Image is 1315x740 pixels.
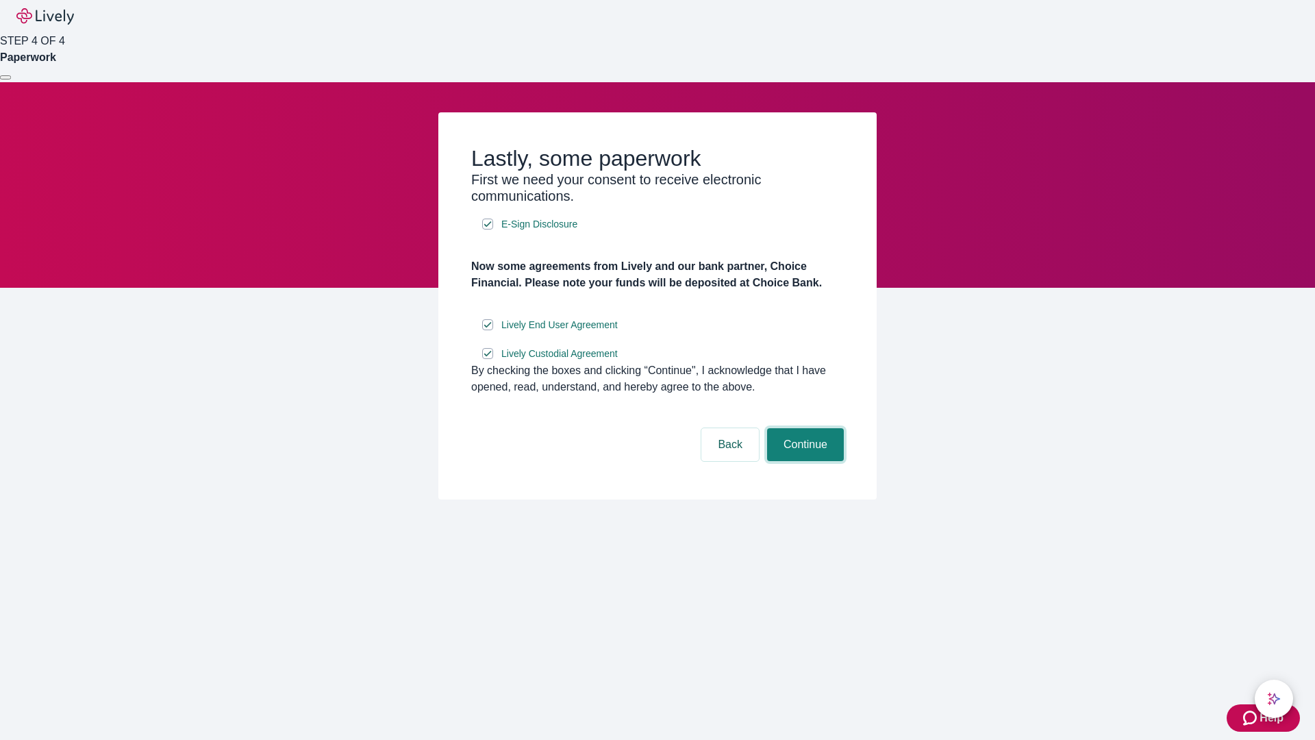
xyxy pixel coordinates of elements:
[1243,710,1260,726] svg: Zendesk support icon
[701,428,759,461] button: Back
[1267,692,1281,706] svg: Lively AI Assistant
[471,171,844,204] h3: First we need your consent to receive electronic communications.
[16,8,74,25] img: Lively
[471,362,844,395] div: By checking the boxes and clicking “Continue", I acknowledge that I have opened, read, understand...
[499,317,621,334] a: e-sign disclosure document
[767,428,844,461] button: Continue
[501,347,618,361] span: Lively Custodial Agreement
[1260,710,1283,726] span: Help
[499,216,580,233] a: e-sign disclosure document
[471,145,844,171] h2: Lastly, some paperwork
[501,217,577,232] span: E-Sign Disclosure
[501,318,618,332] span: Lively End User Agreement
[1227,704,1300,732] button: Zendesk support iconHelp
[1255,680,1293,718] button: chat
[499,345,621,362] a: e-sign disclosure document
[471,258,844,291] h4: Now some agreements from Lively and our bank partner, Choice Financial. Please note your funds wi...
